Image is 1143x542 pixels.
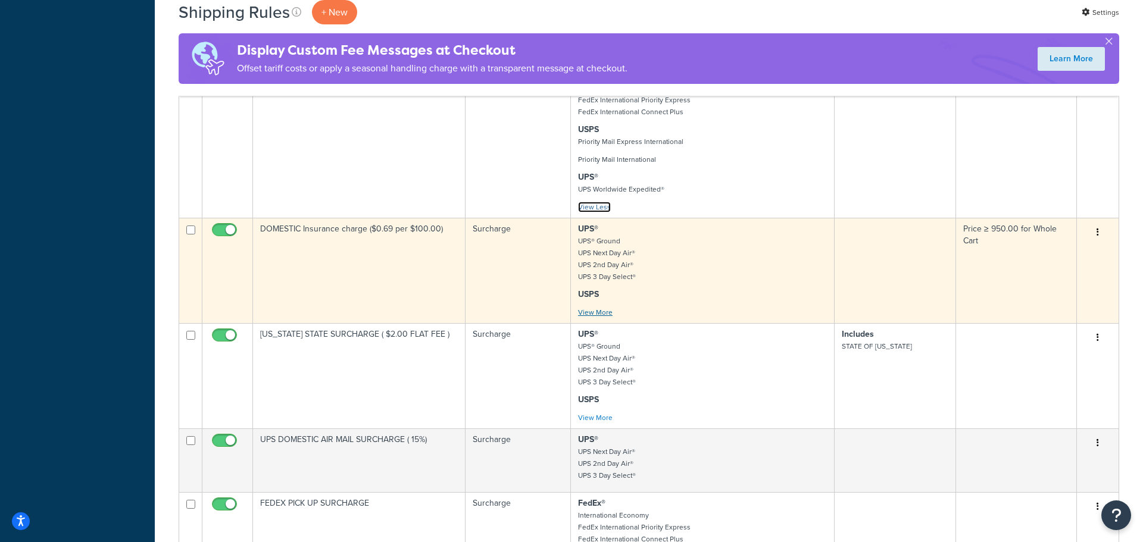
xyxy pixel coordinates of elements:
[1082,4,1119,21] a: Settings
[842,341,912,352] small: STATE OF [US_STATE]
[578,171,598,183] strong: UPS®
[253,323,466,428] td: [US_STATE] STATE SURCHARGE ( $2.00 FLAT FEE )
[237,60,627,77] p: Offset tariff costs or apply a seasonal handling charge with a transparent message at checkout.
[1038,47,1105,71] a: Learn More
[253,218,466,323] td: DOMESTIC Insurance charge ($0.69 per $100.00)
[578,433,598,446] strong: UPS®
[578,202,611,212] a: View Less
[179,33,237,84] img: duties-banner-06bc72dcb5fe05cb3f9472aba00be2ae8eb53ab6f0d8bb03d382ba314ac3c341.png
[578,123,599,136] strong: USPS
[253,428,466,492] td: UPS DOMESTIC AIR MAIL SURCHARGE ( 15%)
[466,428,571,492] td: Surcharge
[578,136,683,147] small: Priority Mail Express International
[578,446,636,481] small: UPS Next Day Air® UPS 2nd Day Air® UPS 3 Day Select®
[179,1,290,24] h1: Shipping Rules
[578,154,656,165] small: Priority Mail International
[578,223,598,235] strong: UPS®
[956,218,1077,323] td: Price ≥ 950.00 for Whole Cart
[578,307,613,318] a: View More
[578,341,636,387] small: UPS® Ground UPS Next Day Air® UPS 2nd Day Air® UPS 3 Day Select®
[466,65,571,218] td: Surcharge
[578,328,598,340] strong: UPS®
[1101,500,1131,530] button: Open Resource Center
[578,393,599,406] strong: USPS
[578,184,664,195] small: UPS Worldwide Expedited®
[253,65,466,218] td: INTL' Insurance charge ($0.69 per $100.00)
[466,218,571,323] td: Surcharge
[578,497,605,509] strong: FedEx®
[578,288,599,300] strong: USPS
[237,40,627,60] h4: Display Custom Fee Messages at Checkout
[466,323,571,428] td: Surcharge
[578,412,613,423] a: View More
[842,328,874,340] strong: Includes
[578,83,691,117] small: International Economy FedEx International Priority Express FedEx International Connect Plus
[578,236,636,282] small: UPS® Ground UPS Next Day Air® UPS 2nd Day Air® UPS 3 Day Select®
